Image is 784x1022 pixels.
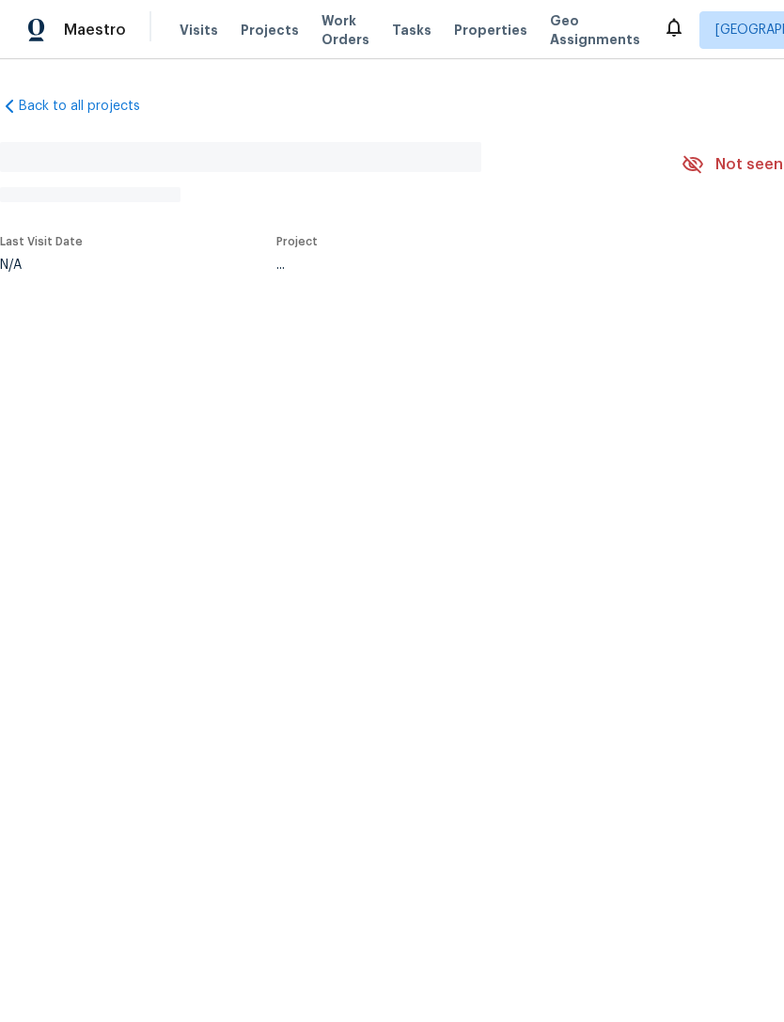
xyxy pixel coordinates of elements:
[321,11,369,49] span: Work Orders
[241,21,299,39] span: Projects
[550,11,640,49] span: Geo Assignments
[392,24,431,37] span: Tasks
[276,259,637,272] div: ...
[454,21,527,39] span: Properties
[64,21,126,39] span: Maestro
[180,21,218,39] span: Visits
[276,236,318,247] span: Project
